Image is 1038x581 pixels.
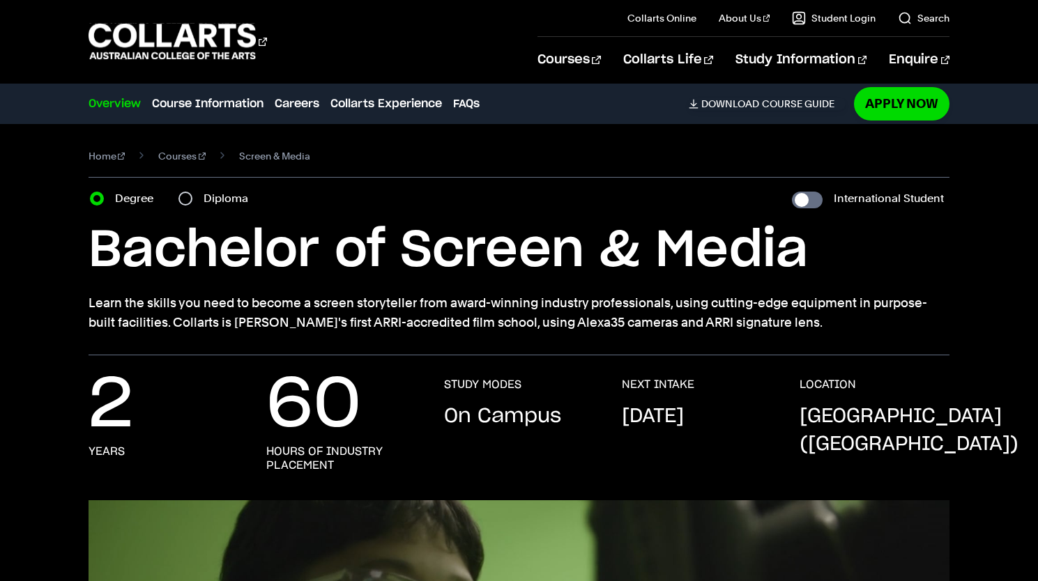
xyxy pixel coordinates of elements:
a: Collarts Online [627,11,696,25]
h1: Bachelor of Screen & Media [89,219,950,282]
label: Degree [115,189,162,208]
label: Diploma [204,189,257,208]
h3: hours of industry placement [266,444,416,472]
h3: years [89,444,125,458]
p: 60 [266,378,361,433]
a: Overview [89,95,141,112]
a: Courses [537,37,601,83]
a: Student Login [792,11,876,25]
a: Apply Now [854,87,949,120]
a: DownloadCourse Guide [689,98,846,110]
a: FAQs [453,95,480,112]
a: Collarts Life [623,37,713,83]
a: Search [898,11,949,25]
a: Careers [275,95,319,112]
p: [GEOGRAPHIC_DATA] ([GEOGRAPHIC_DATA]) [800,403,1018,458]
p: On Campus [444,403,561,431]
span: Screen & Media [239,146,310,166]
h3: STUDY MODES [444,378,521,392]
a: Study Information [735,37,867,83]
div: Go to homepage [89,22,267,61]
p: 2 [89,378,133,433]
h3: LOCATION [800,378,856,392]
a: About Us [719,11,770,25]
a: Courses [158,146,206,166]
a: Enquire [889,37,949,83]
a: Course Information [152,95,264,112]
p: [DATE] [622,403,684,431]
a: Collarts Experience [330,95,442,112]
a: Home [89,146,125,166]
label: International Student [834,189,944,208]
p: Learn the skills you need to become a screen storyteller from award-winning industry professional... [89,293,950,332]
h3: NEXT INTAKE [622,378,694,392]
span: Download [701,98,759,110]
